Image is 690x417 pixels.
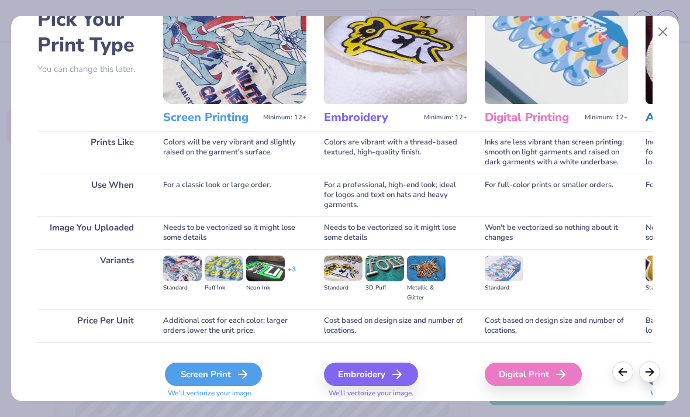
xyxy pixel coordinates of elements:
div: For full-color prints or smaller orders. [485,174,628,216]
img: Neon Ink [246,256,285,281]
div: Needs to be vectorized so it might lose some details [163,216,306,249]
p: You can change this later. [37,64,146,74]
img: 3D Puff [365,256,404,281]
div: Standard [324,283,363,293]
div: Cost based on design size and number of locations. [485,309,628,342]
span: Minimum: 12+ [585,113,628,122]
div: Metallic & Glitter [407,283,446,303]
img: Standard [324,256,363,281]
button: Close [652,21,674,43]
div: Colors are vibrant with a thread-based textured, high-quality finish. [324,131,467,174]
div: Digital Print [485,363,582,386]
div: Standard [485,283,523,293]
img: Puff Ink [205,256,243,281]
div: Standard [646,283,684,293]
span: We'll vectorize your image. [324,388,467,398]
img: Standard [163,256,202,281]
img: Metallic & Glitter [407,256,446,281]
div: Embroidery [324,363,418,386]
div: Inks are less vibrant than screen printing; smooth on light garments and raised on dark garments ... [485,131,628,174]
div: Use When [37,174,146,216]
img: Standard [485,256,523,281]
div: Needs to be vectorized so it might lose some details [324,216,467,249]
div: Additional cost for each color; larger orders lower the unit price. [163,309,306,342]
h3: Screen Printing [163,110,258,125]
span: Minimum: 12+ [424,113,467,122]
span: Minimum: 12+ [263,113,306,122]
span: We'll vectorize your image. [163,388,306,398]
div: Cost based on design size and number of locations. [324,309,467,342]
div: + 3 [288,264,296,284]
h3: Digital Printing [485,110,580,125]
div: For a classic look or large order. [163,174,306,216]
div: Colors will be very vibrant and slightly raised on the garment's surface. [163,131,306,174]
div: Price Per Unit [37,309,146,342]
div: Standard [163,283,202,293]
h3: Embroidery [324,110,419,125]
div: Variants [37,249,146,309]
img: Standard [646,256,684,281]
div: For a professional, high-end look; ideal for logos and text on hats and heavy garments. [324,174,467,216]
div: Screen Print [165,363,262,386]
h2: Pick Your Print Type [37,6,146,58]
div: Image You Uploaded [37,216,146,249]
div: Won't be vectorized so nothing about it changes [485,216,628,249]
div: 3D Puff [365,283,404,293]
div: Prints Like [37,131,146,174]
div: Puff Ink [205,283,243,293]
div: Neon Ink [246,283,285,293]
